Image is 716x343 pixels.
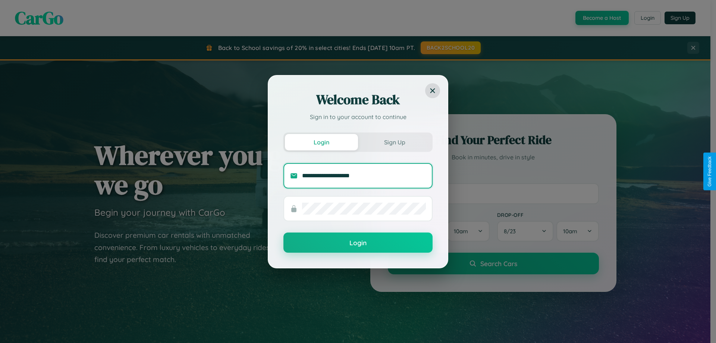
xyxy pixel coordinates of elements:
[283,91,433,109] h2: Welcome Back
[283,112,433,121] p: Sign in to your account to continue
[707,156,712,187] div: Give Feedback
[285,134,358,150] button: Login
[358,134,431,150] button: Sign Up
[283,233,433,253] button: Login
